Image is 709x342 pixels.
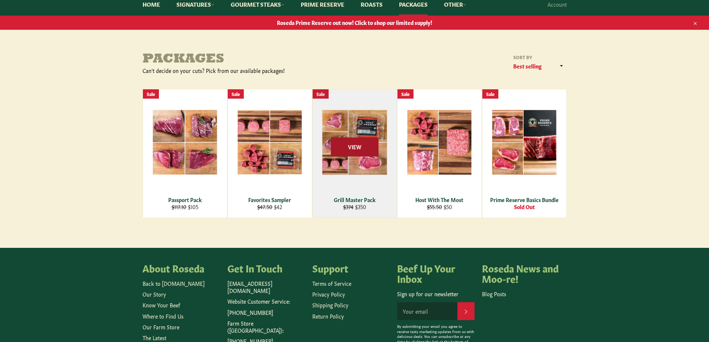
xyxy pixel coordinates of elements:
a: Our Story [143,290,166,298]
img: Prime Reserve Basics Bundle [492,109,557,175]
h4: Beef Up Your Inbox [397,263,475,283]
div: Sale [397,89,413,99]
p: Website Customer Service: [227,298,305,305]
label: Sort by [511,54,567,60]
img: Favorites Sampler [237,110,303,175]
a: Privacy Policy [312,290,345,298]
img: Passport Pack [152,109,218,175]
div: Host With The Most [402,196,477,203]
div: Sale [482,89,498,99]
div: Prime Reserve Basics Bundle [487,196,562,203]
a: Know Your Beef [143,301,180,309]
s: $47.50 [257,203,272,210]
a: Grill Master Pack Grill Master Pack $374 $350 View [312,89,397,218]
s: $117.10 [172,203,186,210]
div: Passport Pack [147,196,222,203]
div: Favorites Sampler [232,196,307,203]
h4: Get In Touch [227,263,305,273]
a: Where to Find Us [143,312,183,320]
a: Back to [DOMAIN_NAME] [143,279,205,287]
div: $50 [402,203,477,210]
h4: Roseda News and Moo-re! [482,263,559,283]
a: Return Policy [312,312,344,320]
input: Your email [397,302,457,320]
h1: Packages [143,52,355,67]
div: Sale [143,89,159,99]
a: Terms of Service [312,279,351,287]
h4: About Roseda [143,263,220,273]
p: [EMAIL_ADDRESS][DOMAIN_NAME] [227,280,305,294]
a: Prime Reserve Basics Bundle Prime Reserve Basics Bundle Sold Out [482,89,567,218]
a: Host With The Most Host With The Most $55.50 $50 [397,89,482,218]
a: Blog Posts [482,290,506,297]
a: Favorites Sampler Favorites Sampler $47.50 $42 [227,89,312,218]
div: $42 [232,203,307,210]
img: Host With The Most [407,109,472,175]
div: Sale [228,89,244,99]
a: The Latest [143,334,166,341]
p: [PHONE_NUMBER] [227,309,305,316]
h4: Support [312,263,390,273]
div: Can't decide on your cuts? Pick from our available packages! [143,67,355,74]
div: Grill Master Pack [317,196,392,203]
p: Farm Store ([GEOGRAPHIC_DATA]): [227,320,305,334]
a: Shipping Policy [312,301,348,309]
s: $55.50 [427,203,442,210]
span: View [331,137,379,156]
p: Sign up for our newsletter [397,290,475,297]
div: $105 [147,203,222,210]
a: Passport Pack Passport Pack $117.10 $105 [143,89,227,218]
a: Our Farm Store [143,323,179,330]
div: Sold Out [487,203,562,210]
